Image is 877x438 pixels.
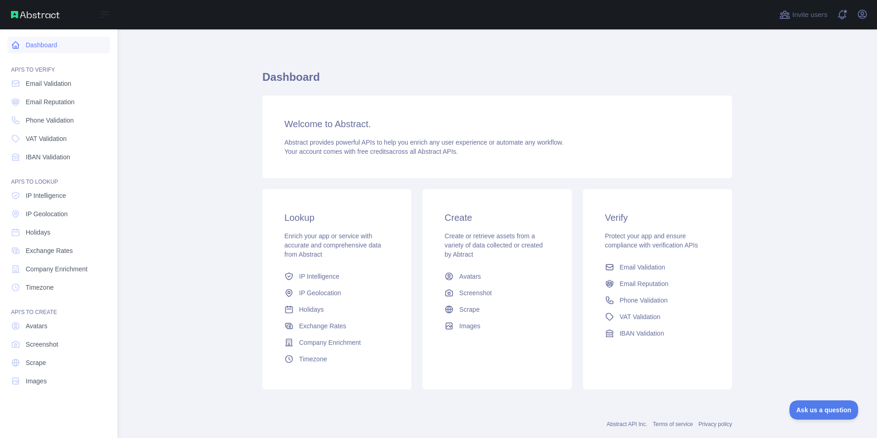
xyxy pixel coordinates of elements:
a: Images [7,373,110,389]
a: Company Enrichment [7,261,110,277]
h3: Lookup [284,211,389,224]
span: Invite users [792,10,827,20]
span: IBAN Validation [26,152,70,162]
a: IP Geolocation [281,285,393,301]
span: Avatars [459,272,481,281]
span: Images [459,321,480,331]
span: Email Validation [26,79,71,88]
a: Scrape [7,354,110,371]
span: Scrape [26,358,46,367]
span: IBAN Validation [620,329,664,338]
a: Images [441,318,553,334]
a: Phone Validation [7,112,110,129]
h3: Verify [605,211,710,224]
a: Email Validation [7,75,110,92]
span: VAT Validation [620,312,661,321]
span: Enrich your app or service with accurate and comprehensive data from Abstract [284,232,381,258]
iframe: Toggle Customer Support [789,400,859,420]
span: Scrape [459,305,479,314]
span: Create or retrieve assets from a variety of data collected or created by Abtract [444,232,543,258]
span: Company Enrichment [299,338,361,347]
div: API'S TO LOOKUP [7,167,110,185]
span: Company Enrichment [26,264,88,274]
span: Exchange Rates [299,321,346,331]
span: Your account comes with across all Abstract APIs. [284,148,458,155]
div: API'S TO VERIFY [7,55,110,73]
a: IP Geolocation [7,206,110,222]
a: Screenshot [7,336,110,353]
a: Phone Validation [601,292,714,309]
a: VAT Validation [601,309,714,325]
span: Phone Validation [620,296,668,305]
span: Timezone [299,354,327,364]
button: Invite users [777,7,829,22]
span: Exchange Rates [26,246,73,255]
h3: Welcome to Abstract. [284,118,710,130]
a: Company Enrichment [281,334,393,351]
span: IP Geolocation [26,209,68,219]
a: IBAN Validation [601,325,714,342]
span: Email Reputation [26,97,75,107]
a: Holidays [7,224,110,241]
a: Holidays [281,301,393,318]
a: Terms of service [653,421,693,427]
a: IP Intelligence [281,268,393,285]
span: Phone Validation [26,116,74,125]
span: Screenshot [26,340,58,349]
a: Timezone [281,351,393,367]
a: Dashboard [7,37,110,53]
a: Email Validation [601,259,714,275]
span: Email Reputation [620,279,669,288]
span: Holidays [299,305,324,314]
span: IP Geolocation [299,288,341,298]
div: API'S TO CREATE [7,298,110,316]
a: Exchange Rates [281,318,393,334]
span: IP Intelligence [26,191,66,200]
span: Email Validation [620,263,665,272]
span: VAT Validation [26,134,67,143]
a: IP Intelligence [7,187,110,204]
span: Screenshot [459,288,492,298]
span: IP Intelligence [299,272,339,281]
span: free credits [357,148,389,155]
a: Email Reputation [7,94,110,110]
a: Privacy policy [699,421,732,427]
a: VAT Validation [7,130,110,147]
span: Holidays [26,228,50,237]
a: Screenshot [441,285,553,301]
a: Scrape [441,301,553,318]
span: Protect your app and ensure compliance with verification APIs [605,232,698,249]
span: Timezone [26,283,54,292]
a: Avatars [7,318,110,334]
h3: Create [444,211,550,224]
span: Avatars [26,321,47,331]
a: IBAN Validation [7,149,110,165]
img: Abstract API [11,11,60,18]
a: Avatars [441,268,553,285]
a: Timezone [7,279,110,296]
a: Abstract API Inc. [607,421,648,427]
a: Exchange Rates [7,242,110,259]
h1: Dashboard [262,70,732,92]
a: Email Reputation [601,275,714,292]
span: Images [26,376,47,386]
span: Abstract provides powerful APIs to help you enrich any user experience or automate any workflow. [284,139,564,146]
